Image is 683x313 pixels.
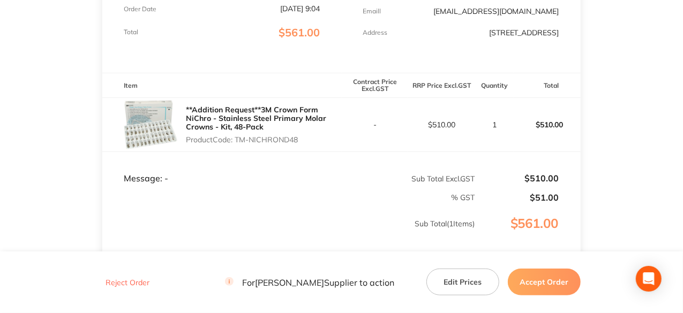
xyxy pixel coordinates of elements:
[409,120,475,129] p: $510.00
[225,277,394,287] p: For [PERSON_NAME] Supplier to action
[281,4,320,13] p: [DATE] 9:04
[102,73,341,98] th: Item
[426,269,499,295] button: Edit Prices
[476,216,580,253] p: $561.00
[363,29,388,36] p: Address
[124,5,156,13] p: Order Date
[102,278,153,287] button: Reject Order
[363,7,381,15] p: Emaill
[475,73,513,98] th: Quantity
[636,266,662,292] div: Open Intercom Messenger
[124,28,138,36] p: Total
[489,28,559,37] p: [STREET_ADDRESS]
[102,152,341,184] td: Message: -
[186,105,326,132] a: **Addition Request**3M Crown Form NiChro - Stainless Steel Primary Molar Crowns - Kit, 48-Pack
[124,98,177,151] img: cmE4Z3d3dA
[103,193,475,202] p: % GST
[342,73,409,98] th: Contract Price Excl. GST
[186,135,341,144] p: Product Code: TM-NICHROND48
[508,269,581,295] button: Accept Order
[342,174,475,183] p: Sub Total Excl. GST
[342,120,408,129] p: -
[103,219,475,249] p: Sub Total ( 1 Items)
[514,112,580,138] p: $510.00
[408,73,475,98] th: RRP Price Excl. GST
[433,6,559,16] a: [EMAIL_ADDRESS][DOMAIN_NAME]
[279,26,320,39] span: $561.00
[514,73,581,98] th: Total
[476,173,559,183] p: $510.00
[476,193,559,202] p: $51.00
[476,120,513,129] p: 1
